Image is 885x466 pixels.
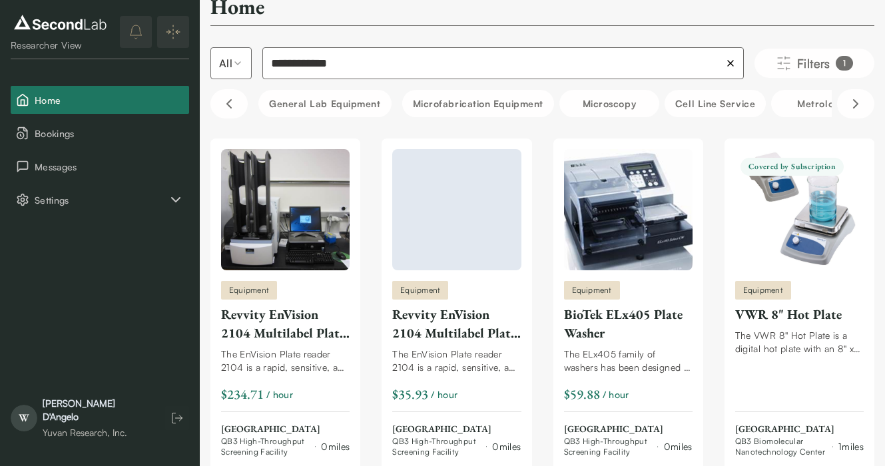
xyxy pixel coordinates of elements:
[221,348,350,374] div: The EnVision Plate reader 2104 is a rapid, sensitive, and versatile multi-use plate reader that a...
[258,90,392,117] button: General Lab equipment
[754,49,874,78] button: Filters
[392,149,521,457] a: EquipmentRevvity EnVision 2104 Multilabel Plate Reader (extended use)The EnVision Plate reader 21...
[735,149,864,270] img: VWR 8" Hot Plate
[664,439,693,453] div: 0 miles
[572,284,612,296] span: Equipment
[35,93,184,107] span: Home
[11,12,110,33] img: logo
[120,16,152,48] button: notifications
[11,86,189,114] button: Home
[11,405,37,431] span: W
[431,387,457,401] span: / hour
[735,305,864,324] div: VWR 8" Hot Plate
[735,423,864,436] span: [GEOGRAPHIC_DATA]
[836,56,853,71] div: 1
[266,387,293,401] span: / hour
[392,305,521,342] div: Revvity EnVision 2104 Multilabel Plate Reader (extended use)
[43,426,152,439] div: Yuvan Research, Inc.
[564,305,693,342] div: BioTek ELx405 Plate Washer
[157,16,189,48] button: Expand/Collapse sidebar
[559,90,659,117] button: Microscopy
[564,423,693,436] span: [GEOGRAPHIC_DATA]
[665,90,766,117] button: Cell line service
[838,439,864,453] div: 1 miles
[11,39,110,52] div: Researcher View
[735,436,827,457] span: QB3 Biomolecular Nanotechnology Center
[221,149,350,270] img: Revvity EnVision 2104 Multilabel Plate Reader
[35,126,184,140] span: Bookings
[321,439,350,453] div: 0 miles
[221,423,350,436] span: [GEOGRAPHIC_DATA]
[11,186,189,214] button: Settings
[221,305,350,342] div: Revvity EnVision 2104 Multilabel Plate Reader
[564,149,693,270] img: BioTek ELx405 Plate Washer
[603,387,629,401] span: / hour
[743,284,783,296] span: Equipment
[11,152,189,180] button: Messages
[735,329,864,355] div: The VWR 8" Hot Plate is a digital hot plate with an 8" x 8" ceramic top. It has a variety of feat...
[797,54,830,73] span: Filters
[492,439,521,453] div: 0 miles
[165,406,189,430] button: Log out
[735,149,864,457] a: VWR 8" Hot PlateCovered by SubscriptionEquipmentVWR 8" Hot PlateThe VWR 8" Hot Plate is a digital...
[392,436,481,457] span: QB3 High-Throughput Screening Facility
[392,423,521,436] span: [GEOGRAPHIC_DATA]
[402,90,554,117] button: Microfabrication Equipment
[837,89,874,118] button: Scroll right
[221,436,310,457] span: QB3 High-Throughput Screening Facility
[43,397,152,423] div: [PERSON_NAME] D'Angelo
[35,160,184,174] span: Messages
[564,348,693,374] div: The ELx405 family of washers has been designed to meet the challenges of various applications, re...
[400,284,440,296] span: Equipment
[210,47,252,79] button: Select listing type
[221,149,350,457] a: Revvity EnVision 2104 Multilabel Plate ReaderEquipmentRevvity EnVision 2104 Multilabel Plate Read...
[11,119,189,147] button: Bookings
[210,89,248,118] button: Scroll left
[221,385,264,403] div: $234.71
[740,158,844,176] span: Covered by Subscription
[564,149,693,457] a: BioTek ELx405 Plate WasherEquipmentBioTek ELx405 Plate WasherThe ELx405 family of washers has bee...
[229,284,269,296] span: Equipment
[564,385,600,403] div: $59.88
[771,90,871,117] button: Metrology
[35,193,168,207] span: Settings
[11,186,189,214] div: Settings sub items
[392,348,521,374] div: The EnVision Plate reader 2104 is a rapid, sensitive, and versatile multi-use plate reader that a...
[392,385,428,403] div: $35.93
[564,436,653,457] span: QB3 High-Throughput Screening Facility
